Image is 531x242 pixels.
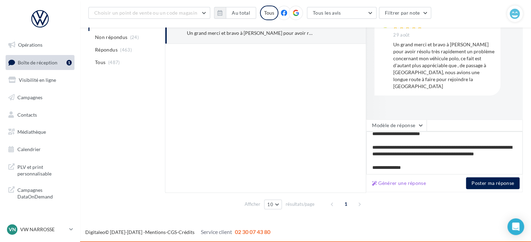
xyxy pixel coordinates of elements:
a: CGS [167,229,177,235]
span: Visibilité en ligne [19,77,56,83]
span: 1 [340,198,351,210]
span: résultats/page [286,201,315,208]
div: Tous [260,6,278,20]
span: Boîte de réception [18,59,57,65]
a: PLV et print personnalisable [4,159,76,180]
span: Répondus [95,46,118,53]
span: Tous les avis [313,10,341,16]
span: (24) [130,34,139,40]
span: PLV et print personnalisable [17,162,72,177]
a: Opérations [4,38,76,52]
span: 10 [267,202,273,207]
button: Modèle de réponse [366,119,427,131]
button: Choisir un point de vente ou un code magasin [88,7,210,19]
button: Au total [214,7,256,19]
button: Filtrer par note [379,7,431,19]
span: 29 août [393,32,410,38]
span: Choisir un point de vente ou un code magasin [94,10,197,16]
a: Boîte de réception1 [4,55,76,70]
div: Un grand merci et bravo à [PERSON_NAME] pour avoir résolu très rapidement un problème concernant ... [393,41,495,90]
a: Médiathèque [4,125,76,139]
div: Open Intercom Messenger [507,218,524,235]
span: VN [9,226,16,233]
a: Calendrier [4,142,76,157]
button: Générer une réponse [369,179,429,187]
span: © [DATE]-[DATE] - - - [85,229,270,235]
a: Campagnes DataOnDemand [4,182,76,203]
span: Calendrier [17,146,41,152]
a: Mentions [145,229,166,235]
span: Médiathèque [17,129,46,135]
span: Tous [95,59,105,66]
span: (487) [108,60,120,65]
a: Visibilité en ligne [4,73,76,87]
p: VW NARROSSE [20,226,66,233]
span: 02 30 07 43 80 [235,228,270,235]
span: Afficher [245,201,260,208]
span: Campagnes DataOnDemand [17,185,72,200]
div: 1 [66,60,72,65]
a: VN VW NARROSSE [6,223,74,236]
a: Crédits [179,229,195,235]
button: Tous les avis [307,7,377,19]
span: Campagnes [17,94,42,100]
a: Campagnes [4,90,76,105]
button: Poster ma réponse [466,177,520,189]
span: Contacts [17,111,37,117]
span: Non répondus [95,34,127,41]
a: Digitaleo [85,229,105,235]
span: Opérations [18,42,42,48]
button: 10 [264,200,282,209]
button: Au total [226,7,256,19]
a: Contacts [4,108,76,122]
span: (463) [120,47,132,53]
span: Service client [201,228,232,235]
div: Un grand merci et bravo à [PERSON_NAME] pour avoir résolu très rapidement un problème concernant ... [187,30,315,37]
